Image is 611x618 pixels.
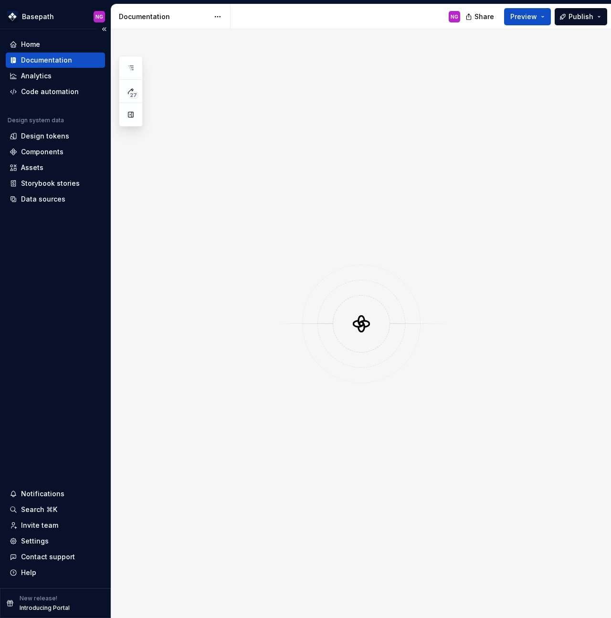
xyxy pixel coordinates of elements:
a: Storybook stories [6,176,105,191]
div: Analytics [21,71,52,81]
button: Notifications [6,486,105,501]
div: Basepath [22,12,54,21]
div: Storybook stories [21,179,80,188]
div: Code automation [21,87,79,96]
p: Introducing Portal [20,604,70,612]
div: Home [21,40,40,49]
a: Home [6,37,105,52]
div: Settings [21,536,49,546]
div: NG [451,13,458,21]
a: Assets [6,160,105,175]
div: Documentation [119,12,209,21]
div: Help [21,568,36,577]
img: ae2ef66b-1d17-4305-94f6-5e5e9ee333ec.png [7,11,18,22]
a: Invite team [6,518,105,533]
a: Code automation [6,84,105,99]
a: Settings [6,533,105,549]
div: Assets [21,163,43,172]
a: Design tokens [6,128,105,144]
span: Preview [510,12,537,21]
p: New release! [20,595,57,602]
span: 27 [128,91,138,99]
div: Data sources [21,194,65,204]
div: NG [95,13,103,21]
div: Invite team [21,521,58,530]
button: Contact support [6,549,105,565]
div: Search ⌘K [21,505,57,514]
span: Publish [569,12,593,21]
button: BasepathNG [2,6,109,27]
button: Share [461,8,500,25]
a: Analytics [6,68,105,84]
button: Help [6,565,105,580]
a: Components [6,144,105,160]
a: Data sources [6,192,105,207]
div: Design tokens [21,131,69,141]
div: Contact support [21,552,75,562]
span: Share [474,12,494,21]
button: Preview [504,8,551,25]
button: Publish [555,8,607,25]
div: Notifications [21,489,64,499]
div: Documentation [21,55,72,65]
a: Documentation [6,53,105,68]
div: Design system data [8,117,64,124]
button: Search ⌘K [6,502,105,517]
button: Collapse sidebar [97,22,111,36]
div: Components [21,147,63,157]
